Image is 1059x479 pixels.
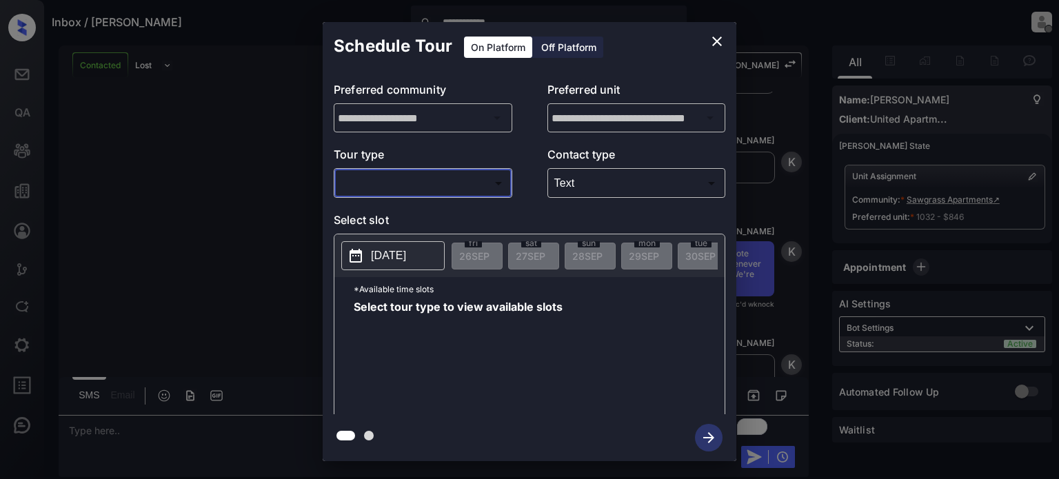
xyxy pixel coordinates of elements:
div: Text [551,172,723,194]
div: On Platform [464,37,532,58]
p: Contact type [547,146,726,168]
p: Select slot [334,212,725,234]
span: Select tour type to view available slots [354,301,563,411]
p: Tour type [334,146,512,168]
p: [DATE] [371,247,406,264]
button: close [703,28,731,55]
p: Preferred community [334,81,512,103]
p: Preferred unit [547,81,726,103]
p: *Available time slots [354,277,725,301]
div: Off Platform [534,37,603,58]
h2: Schedule Tour [323,22,463,70]
button: [DATE] [341,241,445,270]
